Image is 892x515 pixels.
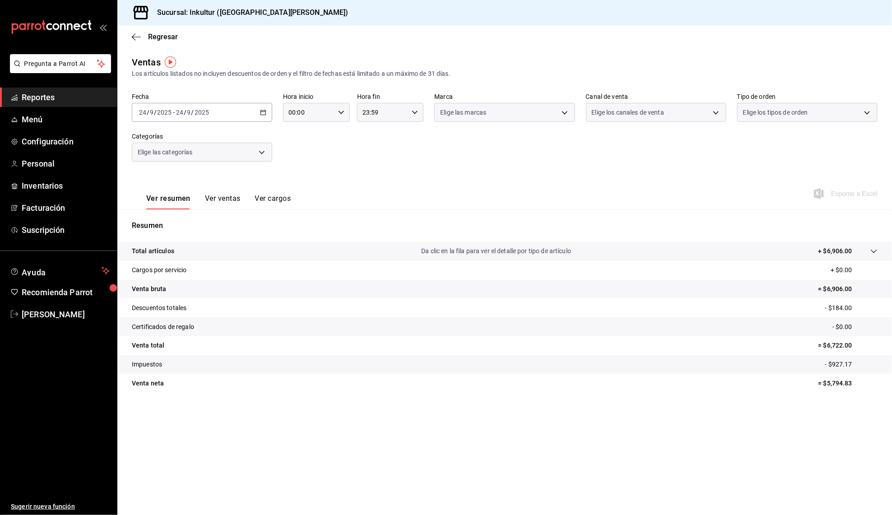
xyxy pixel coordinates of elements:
span: [PERSON_NAME] [22,308,110,320]
label: Canal de venta [586,94,726,100]
span: Ayuda [22,265,98,276]
div: navigation tabs [146,194,291,209]
p: + $6,906.00 [818,246,852,256]
p: Da clic en la fila para ver el detalle por tipo de artículo [421,246,571,256]
span: Regresar [148,32,178,41]
label: Hora fin [357,94,424,100]
span: - [173,109,175,116]
span: Menú [22,113,110,125]
p: Impuestos [132,360,162,369]
h3: Sucursal: Inkultur ([GEOGRAPHIC_DATA][PERSON_NAME]) [150,7,348,18]
input: -- [139,109,147,116]
p: - $0.00 [832,322,878,332]
button: Ver ventas [205,194,241,209]
p: Total artículos [132,246,174,256]
label: Tipo de orden [737,94,878,100]
span: / [191,109,194,116]
span: / [147,109,149,116]
p: + $0.00 [831,265,878,275]
p: Venta bruta [132,284,166,294]
span: Suscripción [22,224,110,236]
label: Fecha [132,94,272,100]
p: = $6,906.00 [818,284,878,294]
span: Elige los canales de venta [592,108,664,117]
button: Ver cargos [255,194,291,209]
label: Marca [434,94,575,100]
a: Pregunta a Parrot AI [6,65,111,75]
button: Regresar [132,32,178,41]
span: Facturación [22,202,110,214]
div: Los artículos listados no incluyen descuentos de orden y el filtro de fechas está limitado a un m... [132,69,878,79]
p: Venta total [132,341,164,350]
input: -- [149,109,154,116]
span: / [154,109,157,116]
span: / [184,109,186,116]
span: Elige las marcas [440,108,486,117]
p: = $6,722.00 [818,341,878,350]
input: -- [176,109,184,116]
p: = $5,794.83 [818,379,878,388]
input: ---- [194,109,209,116]
img: Tooltip marker [165,56,176,68]
span: Elige los tipos de orden [743,108,808,117]
p: Resumen [132,220,878,231]
p: Cargos por servicio [132,265,187,275]
p: Descuentos totales [132,303,186,313]
p: Certificados de regalo [132,322,194,332]
input: ---- [157,109,172,116]
button: open_drawer_menu [99,23,107,31]
div: Ventas [132,56,161,69]
button: Ver resumen [146,194,190,209]
span: Reportes [22,91,110,103]
label: Categorías [132,134,272,140]
p: - $927.17 [825,360,878,369]
span: Recomienda Parrot [22,286,110,298]
span: Configuración [22,135,110,148]
button: Pregunta a Parrot AI [10,54,111,73]
span: Inventarios [22,180,110,192]
p: Venta neta [132,379,164,388]
span: Personal [22,158,110,170]
span: Sugerir nueva función [11,502,110,511]
p: - $184.00 [825,303,878,313]
input: -- [187,109,191,116]
label: Hora inicio [283,94,350,100]
span: Pregunta a Parrot AI [24,59,97,69]
span: Elige las categorías [138,148,193,157]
